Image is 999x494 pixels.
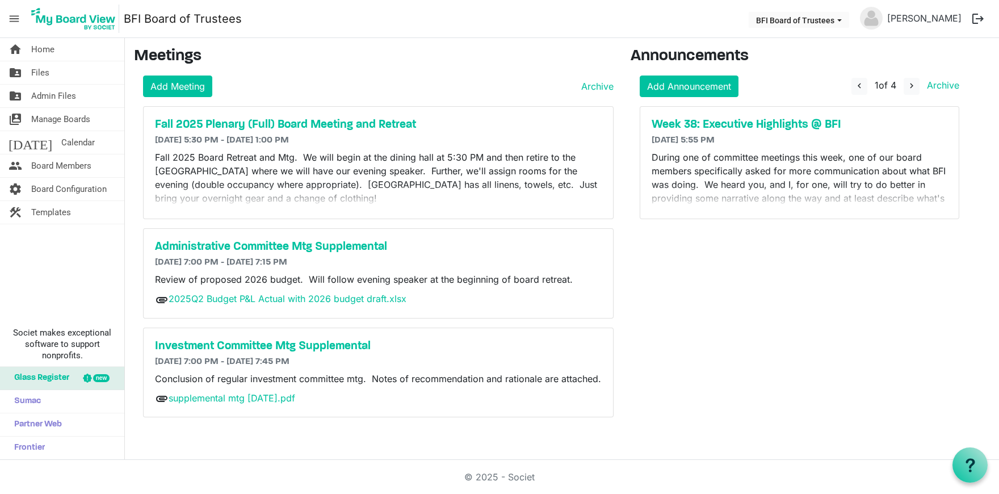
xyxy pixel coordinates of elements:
[631,47,968,66] h3: Announcements
[922,79,959,91] a: Archive
[854,81,864,91] span: navigate_before
[31,201,71,224] span: Templates
[9,61,22,84] span: folder_shared
[155,357,602,367] h6: [DATE] 7:00 PM - [DATE] 7:45 PM
[93,374,110,382] div: new
[31,154,91,177] span: Board Members
[9,108,22,131] span: switch_account
[851,78,867,95] button: navigate_before
[9,131,52,154] span: [DATE]
[640,76,738,97] a: Add Announcement
[9,178,22,200] span: settings
[155,340,602,353] a: Investment Committee Mtg Supplemental
[28,5,124,33] a: My Board View Logo
[749,12,849,28] button: BFI Board of Trustees dropdownbutton
[966,7,990,31] button: logout
[169,392,295,404] a: supplemental mtg [DATE].pdf
[652,136,715,145] span: [DATE] 5:55 PM
[9,38,22,61] span: home
[124,7,242,30] a: BFI Board of Trustees
[31,38,54,61] span: Home
[169,293,406,304] a: 2025Q2 Budget P&L Actual with 2026 budget draft.xlsx
[61,131,95,154] span: Calendar
[31,108,90,131] span: Manage Boards
[464,471,535,483] a: © 2025 - Societ
[155,135,602,146] h6: [DATE] 5:30 PM - [DATE] 1:00 PM
[9,201,22,224] span: construction
[9,390,41,413] span: Sumac
[155,273,602,286] p: Review of proposed 2026 budget. Will follow evening speaker at the beginning of board retreat.
[143,76,212,97] a: Add Meeting
[875,79,896,91] span: of 4
[3,8,25,30] span: menu
[9,367,69,390] span: Glass Register
[134,47,614,66] h3: Meetings
[155,257,602,268] h6: [DATE] 7:00 PM - [DATE] 7:15 PM
[31,61,49,84] span: Files
[155,293,169,307] span: attachment
[904,78,920,95] button: navigate_next
[5,327,119,361] span: Societ makes exceptional software to support nonprofits.
[9,413,62,436] span: Partner Web
[31,85,76,107] span: Admin Files
[9,437,45,459] span: Frontier
[155,240,602,254] a: Administrative Committee Mtg Supplemental
[883,7,966,30] a: [PERSON_NAME]
[652,118,947,132] a: Week 38: Executive Highlights @ BFI
[155,150,602,205] p: Fall 2025 Board Retreat and Mtg. We will begin at the dining hall at 5:30 PM and then retire to t...
[9,154,22,177] span: people
[906,81,917,91] span: navigate_next
[577,79,614,93] a: Archive
[155,118,602,132] a: Fall 2025 Plenary (Full) Board Meeting and Retreat
[155,372,602,386] p: Conclusion of regular investment committee mtg. Notes of recommendation and rationale are attached.
[860,7,883,30] img: no-profile-picture.svg
[9,85,22,107] span: folder_shared
[31,178,107,200] span: Board Configuration
[652,150,947,219] p: During one of committee meetings this week, one of our board members specifically asked for more ...
[875,79,879,91] span: 1
[155,392,169,405] span: attachment
[28,5,119,33] img: My Board View Logo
